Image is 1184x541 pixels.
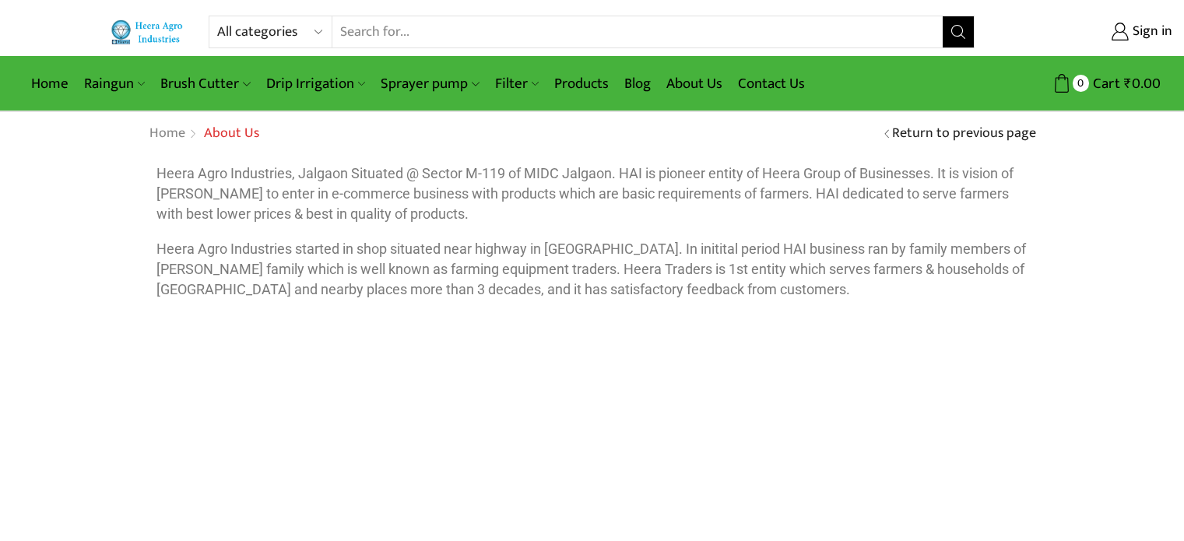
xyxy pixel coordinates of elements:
[487,65,546,102] a: Filter
[1089,73,1120,94] span: Cart
[156,163,1028,223] p: Heera Agro Industries, Jalgaon Situated @ Sector M-119 of MIDC Jalgaon. HAI is pioneer entity of ...
[730,65,813,102] a: Contact Us
[1124,72,1161,96] bdi: 0.00
[1124,72,1132,96] span: ₹
[258,65,373,102] a: Drip Irrigation
[332,16,943,47] input: Search for...
[659,65,730,102] a: About Us
[1129,22,1172,42] span: Sign in
[153,65,258,102] a: Brush Cutter
[617,65,659,102] a: Blog
[998,18,1172,46] a: Sign in
[156,239,1028,299] p: Heera Agro Industries started in shop situated near highway in [GEOGRAPHIC_DATA]. In initital per...
[892,124,1036,144] a: Return to previous page
[149,124,186,144] a: Home
[990,69,1161,98] a: 0 Cart ₹0.00
[943,16,974,47] button: Search button
[373,65,487,102] a: Sprayer pump
[546,65,617,102] a: Products
[76,65,153,102] a: Raingun
[23,65,76,102] a: Home
[204,121,259,145] span: About Us
[1073,75,1089,91] span: 0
